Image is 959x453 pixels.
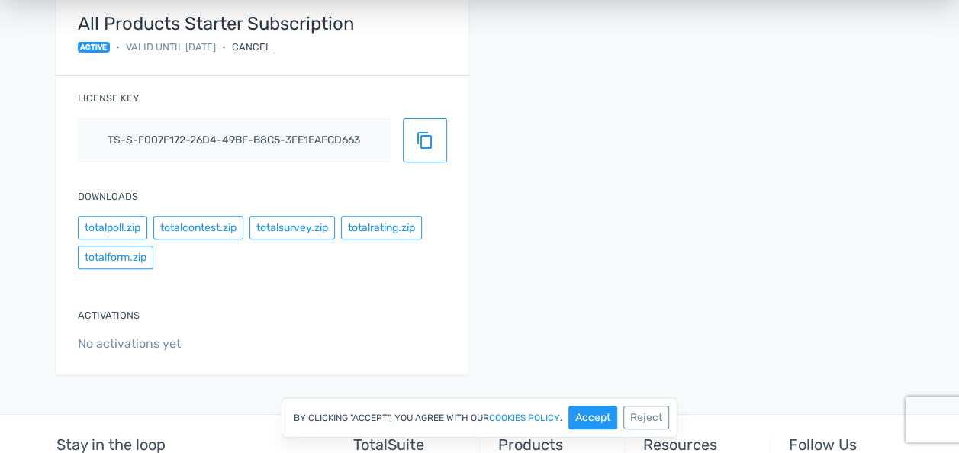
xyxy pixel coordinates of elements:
[153,216,243,239] button: totalcontest.zip
[643,436,758,453] h5: Resources
[568,406,617,429] button: Accept
[78,42,111,53] span: active
[623,406,669,429] button: Reject
[78,246,153,269] button: totalform.zip
[498,436,613,453] h5: Products
[282,397,677,438] div: By clicking "Accept", you agree with our .
[78,14,355,34] strong: All Products Starter Subscription
[116,40,120,54] span: •
[78,189,138,204] label: Downloads
[56,436,317,453] h5: Stay in the loop
[222,40,226,54] span: •
[78,91,139,105] label: License key
[78,335,447,353] span: No activations yet
[489,413,560,422] a: cookies policy
[126,40,216,54] span: Valid until [DATE]
[341,216,422,239] button: totalrating.zip
[353,436,468,453] h5: TotalSuite
[232,40,271,54] div: Cancel
[403,118,447,162] button: content_copy
[249,216,335,239] button: totalsurvey.zip
[78,216,147,239] button: totalpoll.zip
[788,436,903,453] h5: Follow Us
[416,131,434,149] span: content_copy
[78,308,140,323] label: Activations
